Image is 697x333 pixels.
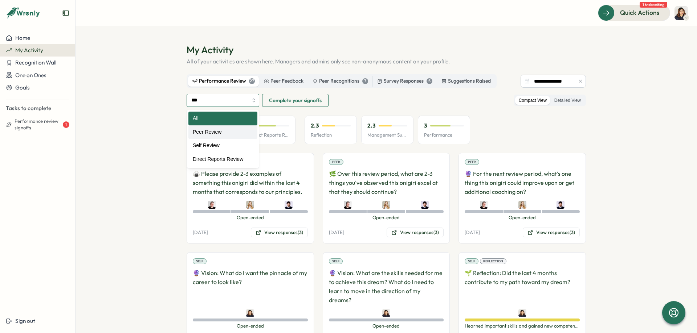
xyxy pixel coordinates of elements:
img: Mirza Shayan Baig [421,201,429,209]
span: Recognition Wall [15,59,56,66]
span: My Activity [15,47,43,54]
div: Performance Review [192,77,255,85]
div: All [188,112,257,125]
div: Peer Feedback [264,77,303,85]
img: Zara Malik [518,309,526,317]
img: Almudena Bernardos [480,201,488,209]
p: [DATE] [193,229,208,236]
img: Sarah McEwan [382,201,390,209]
p: Direct Reports Review Avg [249,132,289,138]
p: 3 [424,122,427,130]
span: Open-ended [329,323,444,329]
p: All of your activities are shown here. Managers and admins only see non-anonymous content on your... [187,58,586,66]
span: Open-ended [193,215,308,221]
p: 2.3 [311,122,319,130]
img: Almudena Bernardos [208,201,216,209]
span: Open-ended [465,215,580,221]
p: Tasks to complete [6,104,69,112]
span: Performance review signoffs [15,118,61,131]
span: Open-ended [193,323,308,329]
span: Quick Actions [620,8,660,17]
img: Zara Malik [246,309,254,317]
div: Suggestions Raised [441,77,491,85]
div: Peer [329,159,343,165]
span: Sign out [15,317,35,324]
button: View responses(3) [523,228,580,238]
p: 2.3 [367,122,376,130]
div: Survey Responses [377,77,432,85]
span: Home [15,34,30,41]
p: 🍙 Please provide 2-3 examples of something this onigiri did within the last 4 months that corresp... [193,169,308,196]
p: 🔮 For the next review period, what’s one thing this onigiri could improve upon or get additional ... [465,169,580,196]
div: 5 [427,78,432,84]
p: 🔮 Vision: What are the skills needed for me to achieve this dream? What do I need to learn to mov... [329,269,444,304]
div: 7 [362,78,368,84]
span: Complete your signoffs [269,94,322,107]
button: Quick Actions [598,5,670,21]
button: View responses(3) [251,228,308,238]
p: [DATE] [465,229,480,236]
div: Peer Review [188,125,257,139]
img: Zara Malik [674,6,688,20]
p: [DATE] [329,229,344,236]
img: Mirza Shayan Baig [557,201,564,209]
span: I learned important skills and gained new competencies as I expected [465,323,580,329]
div: Self [465,258,478,264]
span: 1 task waiting [640,2,667,8]
p: 🔮 Vision: What do I want the pinnacle of my career to look like? [193,269,308,304]
img: Mirza Shayan Baig [285,201,293,209]
img: Sarah McEwan [246,201,254,209]
button: Expand sidebar [62,9,69,17]
div: 27 [249,78,255,84]
div: Direct Reports Review [188,153,257,166]
img: Zara Malik [382,309,390,317]
p: Performance [424,132,464,138]
div: Peer Recognitions [313,77,368,85]
p: 🌱 Reflection: Did the last 4 months contribute to my path toward my dream? [465,269,580,304]
span: Open-ended [329,215,444,221]
span: Goals [15,84,30,91]
div: Self [193,258,207,264]
div: Self Review [188,139,257,153]
div: Self [329,258,343,264]
div: Peer [465,159,479,165]
label: Detailed View [551,96,584,105]
div: Reflection [480,258,506,264]
span: One on Ones [15,72,46,79]
img: Sarah McEwan [518,201,526,209]
label: Compact View [515,96,550,105]
p: 🌿 Over this review period, what are 2-3 things you’ve observed this onigiri excel at that they sh... [329,169,444,196]
div: 1 [63,121,69,128]
button: View responses(3) [387,228,444,238]
h1: My Activity [187,43,586,56]
button: Complete your signoffs [262,94,329,107]
p: Management Support [367,132,407,138]
img: Almudena Bernardos [344,201,352,209]
p: Reflection [311,132,351,138]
